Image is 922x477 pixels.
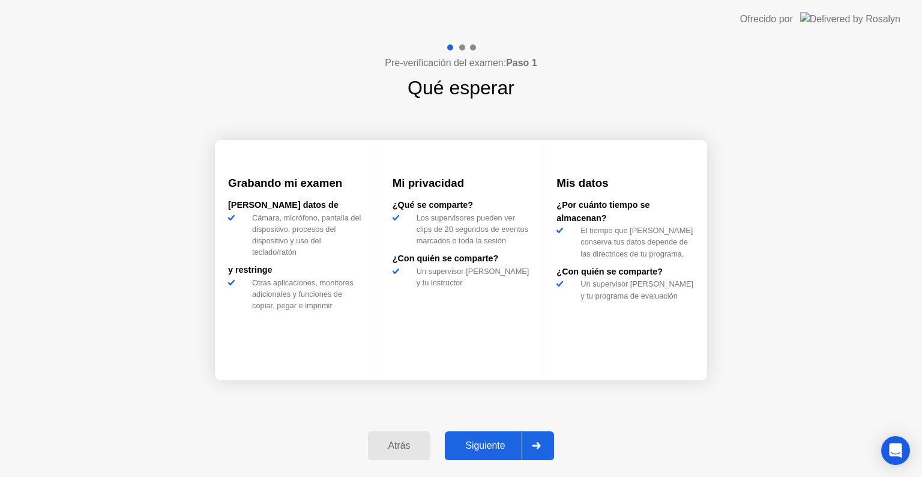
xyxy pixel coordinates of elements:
[412,212,530,247] div: Los supervisores pueden ver clips de 20 segundos de eventos marcados o toda la sesión
[385,56,537,70] h4: Pre-verificación del examen:
[445,431,554,460] button: Siguiente
[576,278,694,301] div: Un supervisor [PERSON_NAME] y tu programa de evaluación
[368,431,431,460] button: Atrás
[393,175,530,192] h3: Mi privacidad
[412,266,530,288] div: Un supervisor [PERSON_NAME] y tu instructor
[800,12,900,26] img: Delivered by Rosalyn
[228,175,366,192] h3: Grabando mi examen
[247,212,366,258] div: Cámara, micrófono, pantalla del dispositivo, procesos del dispositivo y uso del teclado/ratón
[740,12,793,26] div: Ofrecido por
[228,199,366,212] div: [PERSON_NAME] datos de
[556,199,694,225] div: ¿Por cuánto tiempo se almacenan?
[247,277,366,312] div: Otras aplicaciones, monitores adicionales y funciones de copiar, pegar e imprimir
[393,252,530,266] div: ¿Con quién se comparte?
[556,175,694,192] h3: Mis datos
[881,436,910,465] div: Open Intercom Messenger
[228,264,366,277] div: y restringe
[372,440,427,451] div: Atrás
[448,440,522,451] div: Siguiente
[506,58,537,68] b: Paso 1
[393,199,530,212] div: ¿Qué se comparte?
[408,73,514,102] h1: Qué esperar
[556,266,694,279] div: ¿Con quién se comparte?
[576,225,694,260] div: El tiempo que [PERSON_NAME] conserva tus datos depende de las directrices de tu programa.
